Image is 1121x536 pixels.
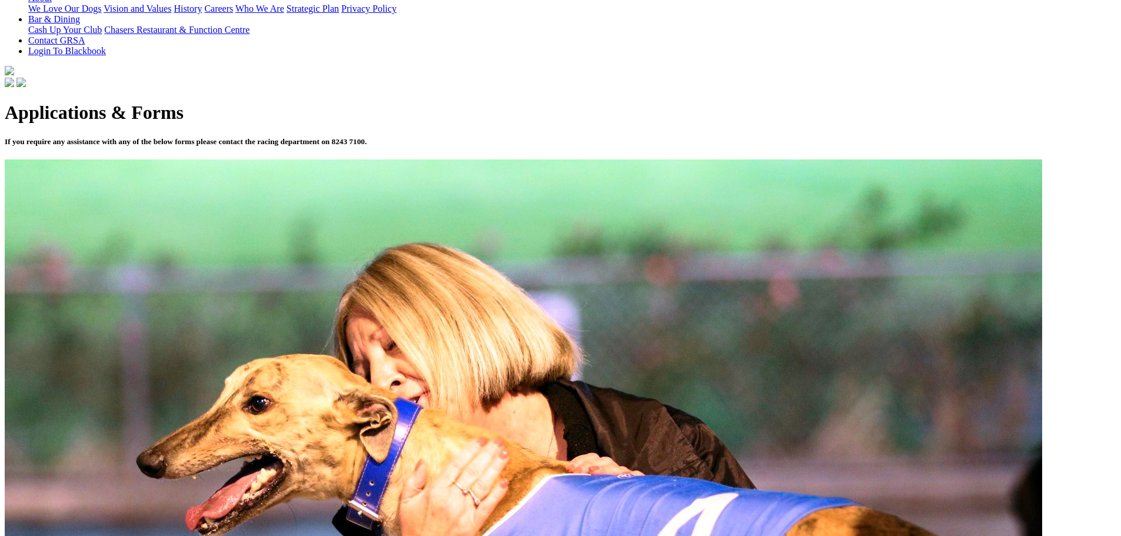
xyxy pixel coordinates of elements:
[28,25,102,35] a: Cash Up Your Club
[104,4,171,14] a: Vision and Values
[204,4,233,14] a: Careers
[28,4,101,14] a: We Love Our Dogs
[5,137,1116,147] h5: If you require any assistance with any of the below forms please contact the racing department on...
[28,35,85,45] a: Contact GRSA
[5,66,14,75] img: logo-grsa-white.png
[28,46,106,56] a: Login To Blackbook
[341,4,397,14] a: Privacy Policy
[235,4,284,14] a: Who We Are
[5,102,1116,124] h1: Applications & Forms
[104,25,250,35] a: Chasers Restaurant & Function Centre
[287,4,339,14] a: Strategic Plan
[28,14,80,24] a: Bar & Dining
[16,78,26,87] img: twitter.svg
[174,4,202,14] a: History
[28,4,1116,14] div: About
[5,78,14,87] img: facebook.svg
[28,25,1116,35] div: Bar & Dining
